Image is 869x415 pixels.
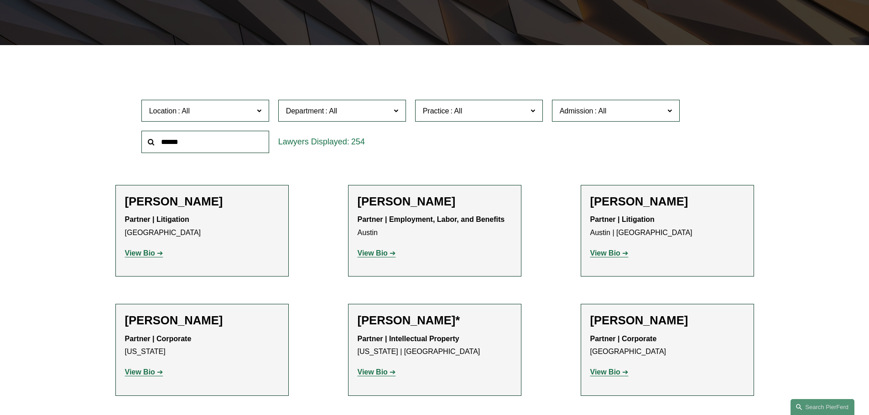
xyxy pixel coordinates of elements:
[125,215,189,223] strong: Partner | Litigation
[423,107,449,115] span: Practice
[590,313,744,328] h2: [PERSON_NAME]
[590,249,629,257] a: View Bio
[590,335,657,343] strong: Partner | Corporate
[560,107,593,115] span: Admission
[351,137,365,146] span: 254
[590,333,744,359] p: [GEOGRAPHIC_DATA]
[125,368,155,376] strong: View Bio
[125,213,279,240] p: [GEOGRAPHIC_DATA]
[590,195,744,209] h2: [PERSON_NAME]
[149,107,177,115] span: Location
[125,313,279,328] h2: [PERSON_NAME]
[590,215,655,223] strong: Partner | Litigation
[791,399,854,415] a: Search this site
[125,249,155,257] strong: View Bio
[358,335,459,343] strong: Partner | Intellectual Property
[358,368,396,376] a: View Bio
[125,333,279,359] p: [US_STATE]
[358,215,505,223] strong: Partner | Employment, Labor, and Benefits
[358,333,512,359] p: [US_STATE] | [GEOGRAPHIC_DATA]
[358,249,388,257] strong: View Bio
[590,249,620,257] strong: View Bio
[358,195,512,209] h2: [PERSON_NAME]
[590,368,620,376] strong: View Bio
[358,213,512,240] p: Austin
[286,107,324,115] span: Department
[358,368,388,376] strong: View Bio
[125,195,279,209] h2: [PERSON_NAME]
[125,368,163,376] a: View Bio
[590,213,744,240] p: Austin | [GEOGRAPHIC_DATA]
[590,368,629,376] a: View Bio
[358,249,396,257] a: View Bio
[125,249,163,257] a: View Bio
[125,335,192,343] strong: Partner | Corporate
[358,313,512,328] h2: [PERSON_NAME]*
